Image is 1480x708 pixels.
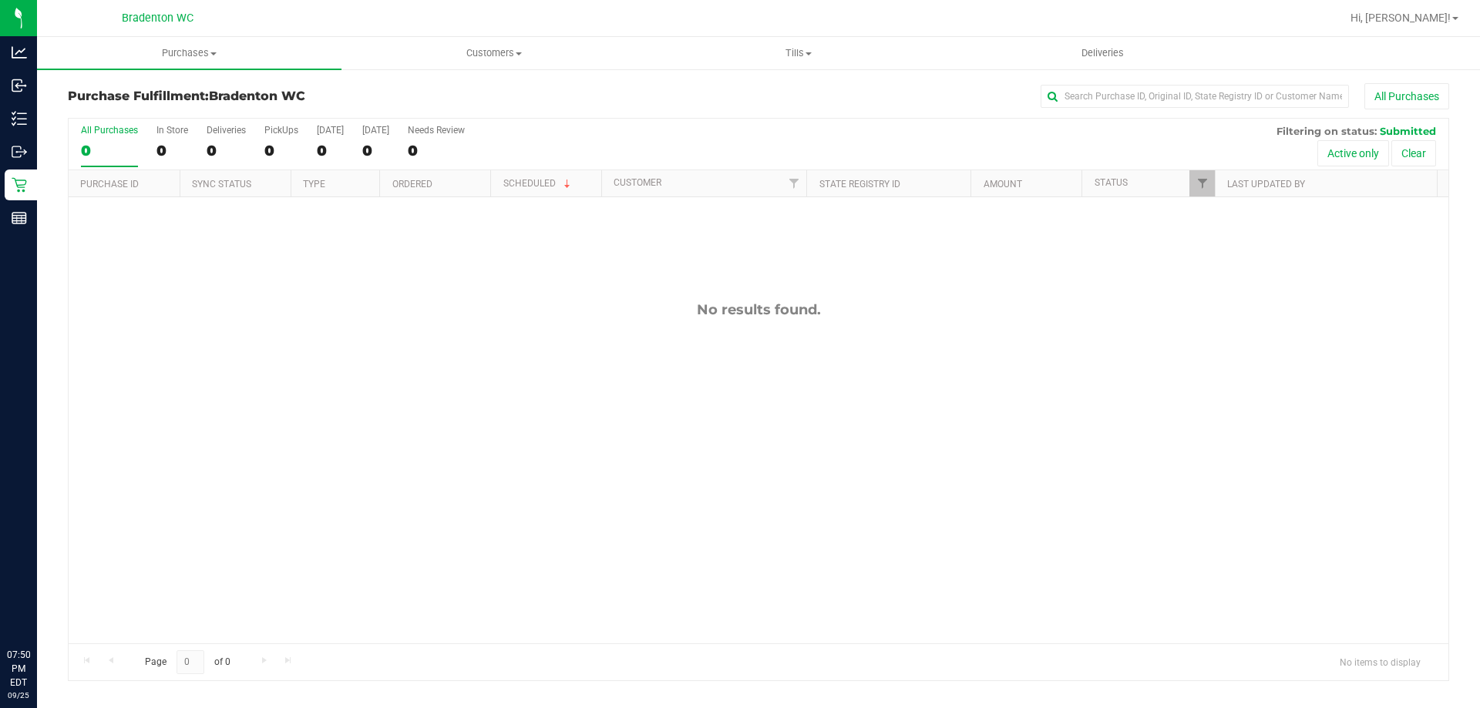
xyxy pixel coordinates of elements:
span: Bradenton WC [122,12,193,25]
a: Filter [781,170,806,196]
span: Tills [647,46,950,60]
a: Tills [646,37,950,69]
div: In Store [156,125,188,136]
span: Page of 0 [132,650,243,674]
a: Sync Status [192,179,251,190]
div: Needs Review [408,125,465,136]
div: 0 [156,142,188,159]
span: Bradenton WC [209,89,305,103]
a: Purchases [37,37,341,69]
a: State Registry ID [819,179,900,190]
div: 0 [408,142,465,159]
div: 0 [317,142,344,159]
div: PickUps [264,125,298,136]
button: Active only [1317,140,1389,166]
inline-svg: Inventory [12,111,27,126]
p: 07:50 PM EDT [7,648,30,690]
span: Filtering on status: [1276,125,1377,137]
a: Last Updated By [1227,179,1305,190]
p: 09/25 [7,690,30,701]
div: [DATE] [362,125,389,136]
inline-svg: Reports [12,210,27,226]
inline-svg: Retail [12,177,27,193]
a: Scheduled [503,178,573,189]
a: Amount [984,179,1022,190]
a: Status [1095,177,1128,188]
div: [DATE] [317,125,344,136]
span: Deliveries [1061,46,1145,60]
span: No items to display [1327,650,1433,673]
div: No results found. [69,301,1448,318]
button: Clear [1391,140,1436,166]
div: 0 [207,142,246,159]
div: 0 [264,142,298,159]
a: Ordered [392,179,432,190]
div: 0 [362,142,389,159]
button: All Purchases [1364,83,1449,109]
inline-svg: Inbound [12,78,27,93]
inline-svg: Analytics [12,45,27,60]
h3: Purchase Fulfillment: [68,89,528,103]
span: Customers [342,46,645,60]
div: Deliveries [207,125,246,136]
div: 0 [81,142,138,159]
span: Purchases [37,46,341,60]
span: Submitted [1380,125,1436,137]
span: Hi, [PERSON_NAME]! [1350,12,1451,24]
a: Customer [614,177,661,188]
iframe: Resource center [15,585,62,631]
a: Filter [1189,170,1215,196]
input: Search Purchase ID, Original ID, State Registry ID or Customer Name... [1041,85,1349,108]
div: All Purchases [81,125,138,136]
a: Deliveries [950,37,1255,69]
a: Type [303,179,325,190]
a: Purchase ID [80,179,139,190]
inline-svg: Outbound [12,144,27,159]
a: Customers [341,37,646,69]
